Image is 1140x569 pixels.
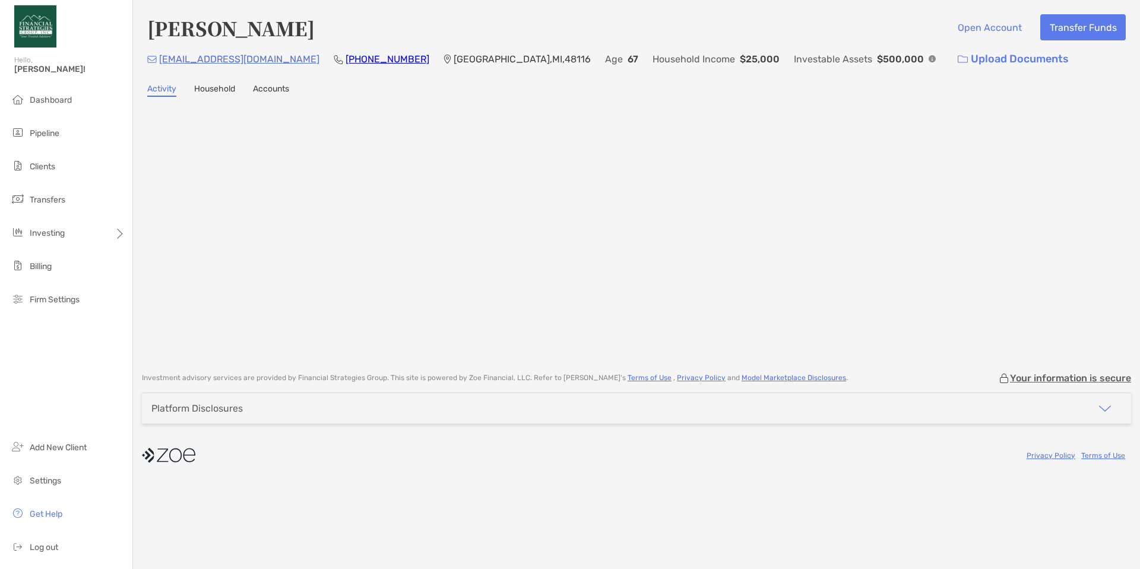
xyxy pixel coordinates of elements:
a: Terms of Use [1081,451,1125,460]
img: company logo [142,442,195,469]
p: Household Income [653,52,735,67]
img: Phone Icon [334,55,343,64]
a: Privacy Policy [1027,451,1075,460]
span: Billing [30,261,52,271]
span: Dashboard [30,95,72,105]
span: Investing [30,228,65,238]
span: Firm Settings [30,295,80,305]
img: firm-settings icon [11,292,25,306]
button: Transfer Funds [1040,14,1126,40]
a: Household [194,84,235,97]
p: Age [605,52,623,67]
img: Zoe Logo [14,5,56,48]
a: Accounts [253,84,289,97]
p: 67 [628,52,638,67]
span: Clients [30,162,55,172]
img: settings icon [11,473,25,487]
a: Model Marketplace Disclosures [742,374,846,382]
a: Activity [147,84,176,97]
span: Settings [30,476,61,486]
p: $25,000 [740,52,780,67]
img: clients icon [11,159,25,173]
span: [PERSON_NAME]! [14,64,125,74]
span: Pipeline [30,128,59,138]
a: Privacy Policy [677,374,726,382]
img: Email Icon [147,56,157,63]
img: button icon [958,55,968,64]
img: get-help icon [11,506,25,520]
img: dashboard icon [11,92,25,106]
p: [GEOGRAPHIC_DATA] , MI , 48116 [454,52,591,67]
a: Upload Documents [950,46,1076,72]
h4: [PERSON_NAME] [147,14,315,42]
p: Investment advisory services are provided by Financial Strategies Group . This site is powered by... [142,374,848,383]
img: billing icon [11,258,25,273]
p: $500,000 [877,52,924,67]
div: Platform Disclosures [151,403,243,414]
img: Location Icon [444,55,451,64]
button: Open Account [948,14,1031,40]
span: Log out [30,542,58,552]
span: Get Help [30,509,62,519]
img: logout icon [11,539,25,554]
a: [PHONE_NUMBER] [346,53,429,65]
a: Terms of Use [628,374,672,382]
img: Info Icon [929,55,936,62]
img: icon arrow [1098,402,1112,416]
img: transfers icon [11,192,25,206]
img: add_new_client icon [11,440,25,454]
img: investing icon [11,225,25,239]
p: Investable Assets [794,52,872,67]
img: pipeline icon [11,125,25,140]
p: Your information is secure [1010,372,1131,384]
span: Transfers [30,195,65,205]
span: Add New Client [30,442,87,453]
p: [EMAIL_ADDRESS][DOMAIN_NAME] [159,52,319,67]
